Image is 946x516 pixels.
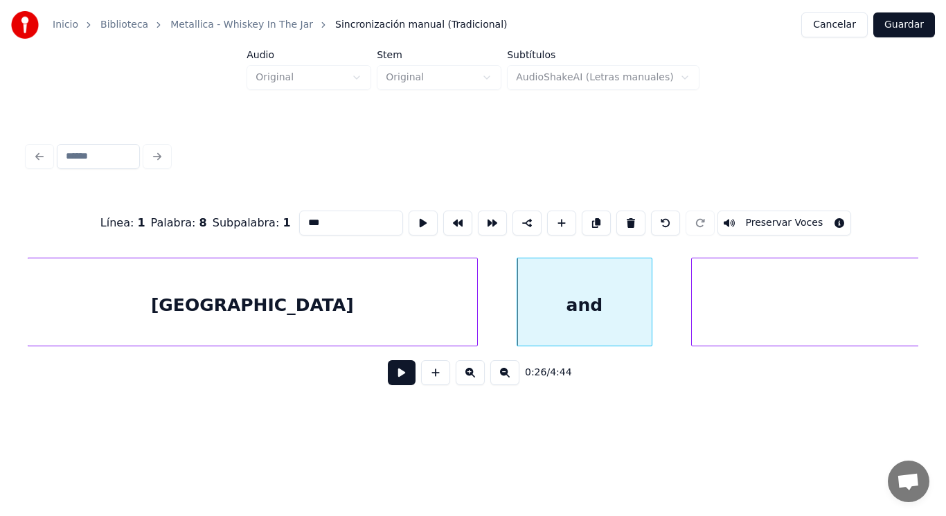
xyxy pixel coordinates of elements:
img: youka [11,11,39,39]
span: 1 [137,216,145,229]
span: Sincronización manual (Tradicional) [335,18,507,32]
span: 4:44 [550,366,571,380]
div: / [525,366,558,380]
a: Inicio [53,18,78,32]
button: Toggle [717,211,852,235]
label: Subtítulos [507,50,699,60]
div: Chat abierto [888,461,929,502]
button: Guardar [873,12,935,37]
button: Cancelar [801,12,868,37]
span: 0:26 [525,366,546,380]
div: Subpalabra : [213,215,291,231]
nav: breadcrumb [53,18,508,32]
span: 8 [199,216,207,229]
div: Línea : [100,215,145,231]
label: Audio [247,50,371,60]
span: 1 [283,216,290,229]
a: Metallica - Whiskey In The Jar [170,18,313,32]
label: Stem [377,50,501,60]
div: Palabra : [151,215,207,231]
a: Biblioteca [100,18,148,32]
